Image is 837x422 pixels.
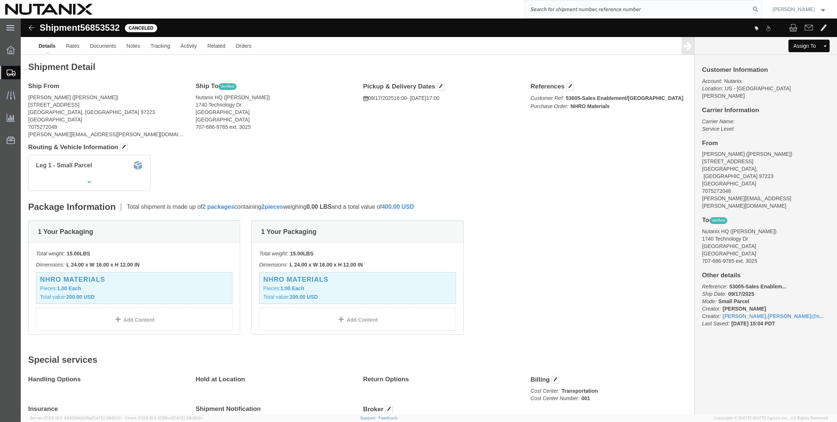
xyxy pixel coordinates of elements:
[5,4,93,15] img: logo
[125,416,202,420] span: Client: 2025.19.0-129fbcf
[360,416,379,420] a: Support
[714,415,828,421] span: Copyright © [DATE]-[DATE] Agistix Inc., All Rights Reserved
[773,5,815,13] span: Ray Hirata
[92,416,122,420] span: [DATE] 09:50:51
[525,0,750,18] input: Search for shipment number, reference number
[378,416,397,420] a: Feedback
[30,416,122,420] span: Server: 2025.19.0-49328d0a35e
[172,416,202,420] span: [DATE] 09:39:01
[772,5,827,14] button: [PERSON_NAME]
[21,19,837,414] iframe: FS Legacy Container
